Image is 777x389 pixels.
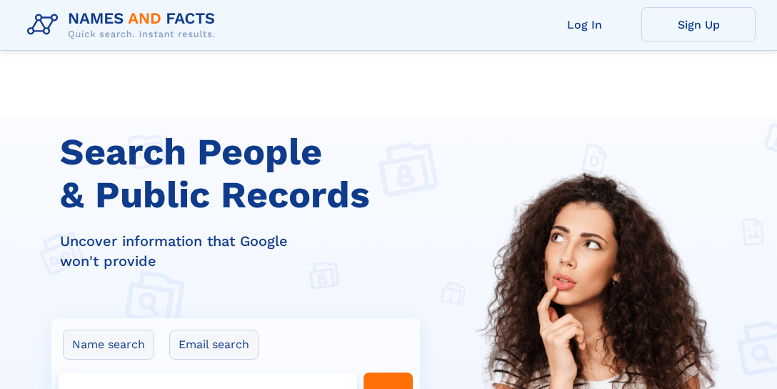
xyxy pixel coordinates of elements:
img: Logo Names and Facts [21,6,227,44]
label: Email search [169,330,259,360]
a: Log In [527,7,641,42]
a: Sign Up [641,7,756,42]
div: Uncover information that Google won't provide [60,231,428,271]
label: Name search [63,330,154,360]
h1: Search People & Public Records [60,131,428,217]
